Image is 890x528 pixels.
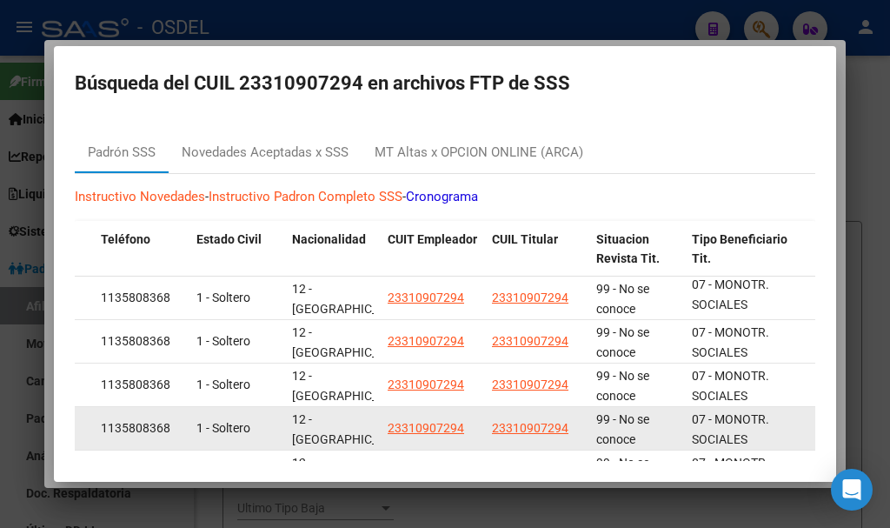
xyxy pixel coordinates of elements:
span: 99 - No se conoce situación de revista [596,325,661,398]
span: CUIL Titular [492,232,558,246]
span: 07 - MONOTR. SOCIALES [692,456,769,490]
div: 1135808368 [101,418,183,438]
span: Estado Civil [196,232,262,246]
span: 12 - [GEOGRAPHIC_DATA] [292,325,409,359]
datatable-header-cell: CUIL Titular [485,221,589,278]
span: 23310907294 [492,291,568,304]
span: 23310907294 [388,378,464,391]
span: 07 - MONOTR. SOCIALES [692,412,769,446]
span: CUIT Empleador [388,232,477,246]
span: 1 - Soltero [196,421,250,435]
datatable-header-cell: CUIT Empleador [381,221,485,278]
datatable-header-cell: Tipo Beneficiario Tit. [685,221,815,278]
a: Instructivo Padron Completo SSS [209,189,402,204]
h2: Búsqueda del CUIL 23310907294 en archivos FTP de SSS [75,67,815,100]
span: 12 - [GEOGRAPHIC_DATA] [292,369,409,403]
span: 1 - Soltero [196,378,250,391]
div: 1135808368 [101,288,183,308]
span: Teléfono [101,232,150,246]
span: Nacionalidad [292,232,366,246]
datatable-header-cell: Situacion Revista Tit. [589,221,685,278]
span: 12 - [GEOGRAPHIC_DATA] [292,412,409,446]
span: Tipo Beneficiario Tit. [692,232,787,266]
span: 23310907294 [388,421,464,435]
span: 99 - No se conoce situación de revista [596,282,661,355]
a: Cronograma [406,189,478,204]
span: 1 - Soltero [196,334,250,348]
div: Open Intercom Messenger [831,469,873,511]
span: 99 - No se conoce situación de revista [596,369,661,442]
datatable-header-cell: Teléfono [94,221,189,278]
a: Instructivo Novedades [75,189,205,204]
div: MT Altas x OPCION ONLINE (ARCA) [375,143,583,163]
span: 23310907294 [492,421,568,435]
span: 12 - [GEOGRAPHIC_DATA] [292,282,409,316]
span: 23310907294 [492,334,568,348]
span: 12 - [GEOGRAPHIC_DATA] [292,456,409,490]
div: Novedades Aceptadas x SSS [182,143,349,163]
div: Padrón SSS [88,143,156,163]
span: 23310907294 [388,291,464,304]
span: 23310907294 [388,334,464,348]
div: 1135808368 [101,375,183,395]
datatable-header-cell: Estado Civil [189,221,285,278]
span: 07 - MONOTR. SOCIALES [692,325,769,359]
span: 99 - No se conoce situación de revista [596,412,661,485]
datatable-header-cell: Nacionalidad [285,221,381,278]
span: 07 - MONOTR. SOCIALES [692,369,769,403]
span: Situacion Revista Tit. [596,232,660,266]
span: 1 - Soltero [196,291,250,304]
p: - - [75,187,815,207]
span: 23310907294 [492,378,568,391]
div: 1135808368 [101,331,183,351]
